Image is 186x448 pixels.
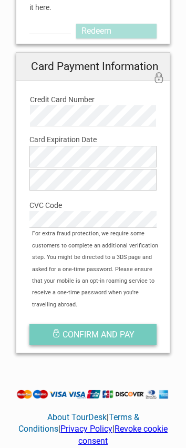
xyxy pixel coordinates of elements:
a: Revoke cookie consent [78,424,168,445]
label: CVC Code [29,200,157,211]
label: Credit Card Number [30,94,156,105]
img: Tourdesk accepts [16,390,170,400]
button: Confirm and pay [29,324,157,345]
a: Redeem [76,24,157,38]
button: Open LiveChat chat widget [121,16,133,29]
p: We're away right now. Please check back later! [15,18,119,27]
i: 256bit encryption [153,73,164,85]
a: Privacy Policy [60,424,112,434]
a: About TourDesk [47,412,107,422]
h2: Card Payment Information [16,53,170,81]
label: Card Expiration Date [29,134,157,145]
div: For extra fraud protection, we require some customers to complete an additional verification step... [27,228,170,311]
span: Confirm and pay [63,330,135,340]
